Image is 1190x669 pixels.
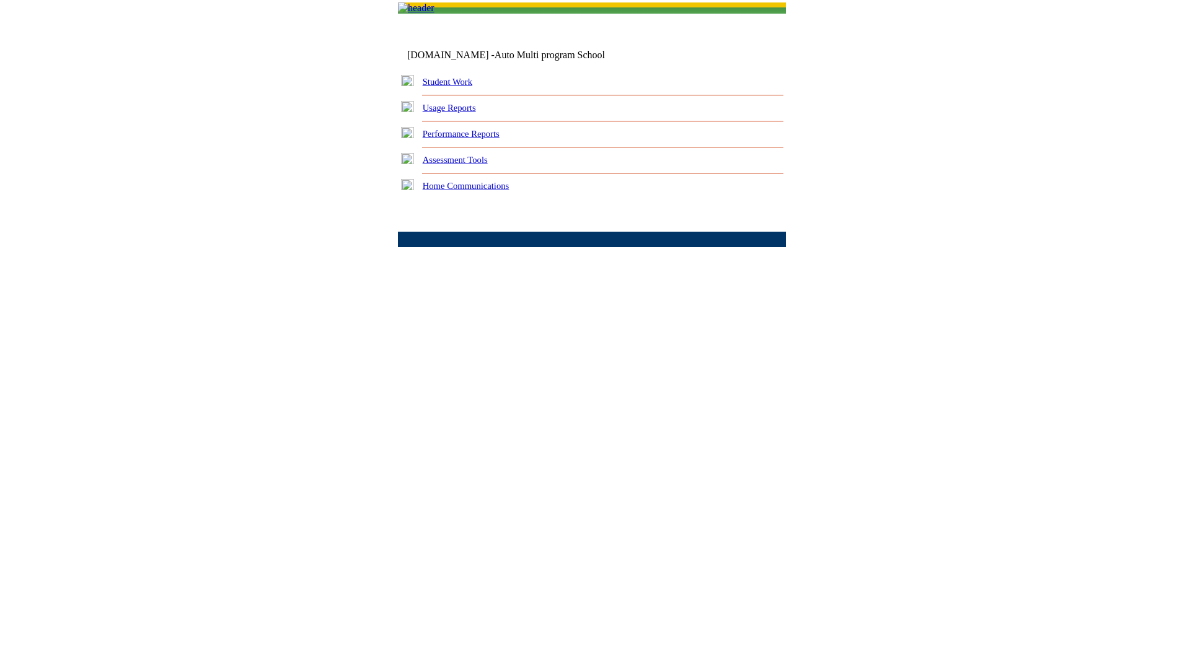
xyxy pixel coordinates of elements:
[423,103,476,113] a: Usage Reports
[401,101,414,112] img: plus.gif
[401,153,414,164] img: plus.gif
[423,181,509,191] a: Home Communications
[423,155,488,165] a: Assessment Tools
[423,129,500,139] a: Performance Reports
[423,77,472,87] a: Student Work
[401,75,414,86] img: plus.gif
[401,127,414,138] img: plus.gif
[401,179,414,190] img: plus.gif
[407,50,635,61] td: [DOMAIN_NAME] -
[495,50,605,60] nobr: Auto Multi program School
[398,2,434,14] img: header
